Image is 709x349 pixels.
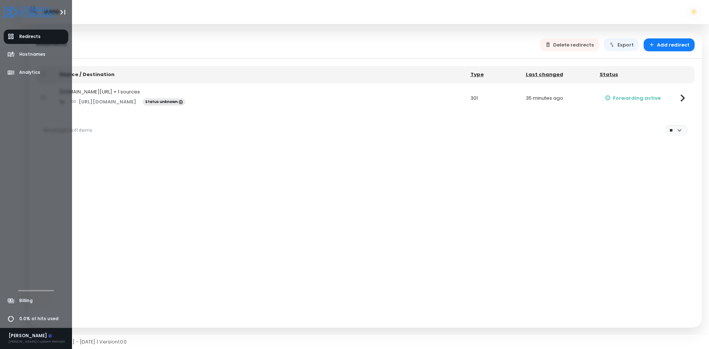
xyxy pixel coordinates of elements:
span: 0.0% of hits used [19,316,58,322]
div: [DOMAIN_NAME][URL] + 1 sources [59,88,461,96]
div: [PERSON_NAME] [8,333,65,339]
button: Toggle Aside [56,5,70,19]
th: Source / Destination [55,66,466,83]
th: Status [595,66,671,83]
select: Per [665,125,687,136]
a: [URL][DOMAIN_NAME] [65,95,142,108]
span: Hostnames [19,51,45,58]
button: Add redirect [644,38,695,51]
a: Redirects [4,30,69,44]
td: 35 minutes ago [521,83,595,113]
td: 301 [466,83,521,113]
a: 0.0% of hits used [4,312,69,326]
span: Billing [19,298,32,304]
span: Copyright © [DATE] - [DATE] | Version 1.0.0 [29,338,127,345]
a: Hostnames [4,47,69,62]
span: Status unknown [143,98,185,106]
span: Analytics [19,69,40,76]
a: Analytics [4,65,69,80]
span: Redirects [19,34,41,40]
th: Type [466,66,521,83]
div: [PERSON_NAME] Custom Portrait [8,339,65,344]
a: Billing [4,294,69,308]
th: Last changed [521,66,595,83]
a: Logo [4,7,56,17]
button: Forwarding active [600,92,666,105]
